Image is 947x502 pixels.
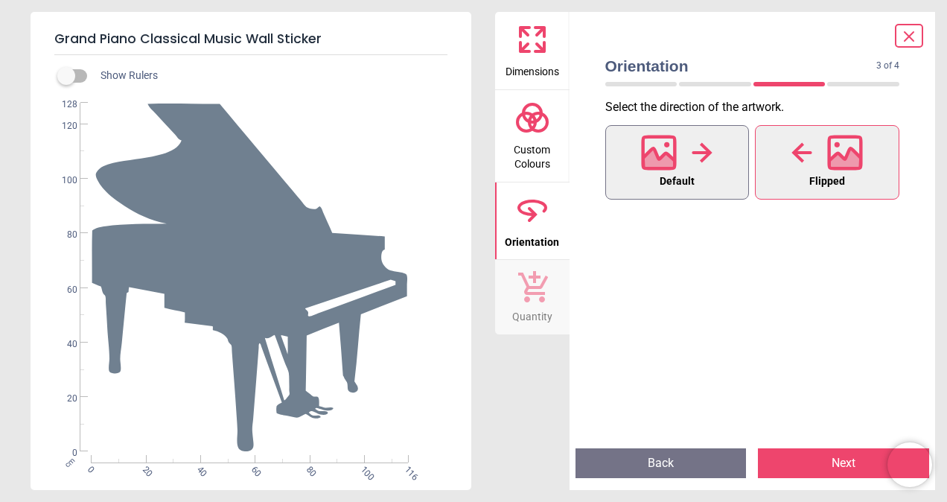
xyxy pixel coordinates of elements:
span: 80 [303,464,313,474]
button: Orientation [495,182,570,260]
span: 100 [49,174,77,187]
span: 120 [49,120,77,133]
span: Flipped [809,172,845,191]
span: Custom Colours [497,136,568,172]
span: Default [660,172,695,191]
div: Show Rulers [66,67,471,85]
span: 60 [49,284,77,296]
span: 116 [401,464,411,474]
span: Orientation [505,228,559,250]
span: 3 of 4 [876,60,899,72]
button: Default [605,125,750,200]
h5: Grand Piano Classical Music Wall Sticker [54,24,447,55]
span: Dimensions [506,57,559,80]
span: Orientation [605,55,877,77]
span: 20 [139,464,149,474]
p: Select the direction of the artwork . [605,99,912,115]
button: Next [758,448,929,478]
button: Back [575,448,747,478]
button: Quantity [495,260,570,334]
button: Custom Colours [495,90,570,182]
span: 0 [49,447,77,460]
button: Flipped [755,125,899,200]
span: 40 [194,464,203,474]
span: 100 [357,464,367,474]
span: 60 [248,464,258,474]
span: 20 [49,393,77,405]
button: Dimensions [495,12,570,89]
span: Quantity [512,302,552,325]
span: 80 [49,229,77,241]
span: 128 [49,98,77,111]
span: 40 [49,338,77,351]
iframe: Brevo live chat [887,442,932,487]
span: cm [63,456,77,469]
span: 0 [84,464,94,474]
